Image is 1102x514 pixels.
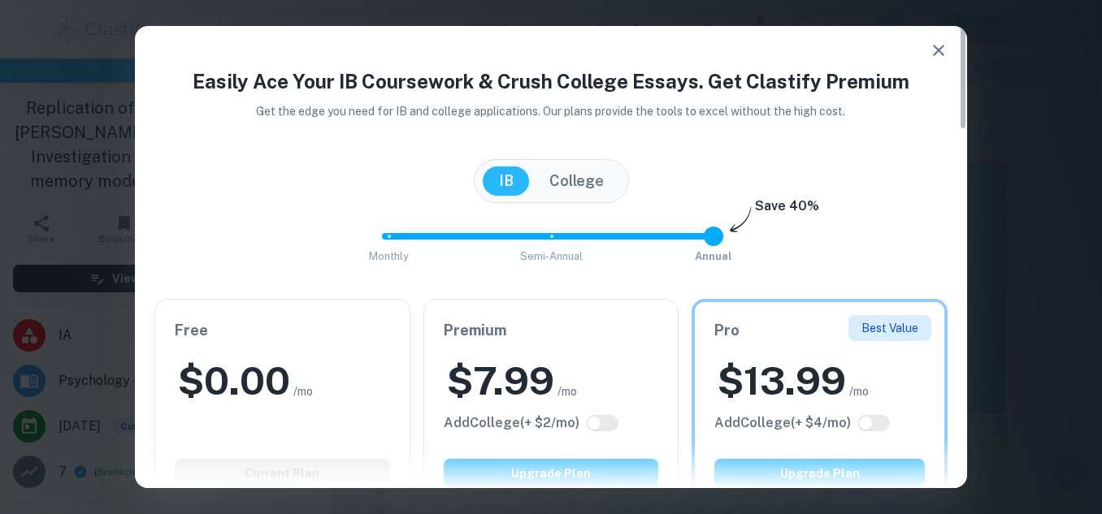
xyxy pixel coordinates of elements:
[154,67,948,96] h4: Easily Ace Your IB Coursework & Crush College Essays. Get Clastify Premium
[533,166,620,196] button: College
[849,382,869,400] span: /mo
[369,250,409,262] span: Monthly
[730,206,752,234] img: subscription-arrow.svg
[695,250,732,262] span: Annual
[558,382,577,400] span: /mo
[234,102,869,120] p: Get the edge you need for IB and college applications. Our plans provide the tools to excel witho...
[444,319,659,342] h6: Premium
[714,319,925,342] h6: Pro
[293,382,313,400] span: /mo
[175,319,390,342] h6: Free
[178,355,290,407] h2: $ 0.00
[755,197,819,224] h6: Save 40%
[718,355,846,407] h2: $ 13.99
[483,166,530,196] button: IB
[520,250,583,262] span: Semi-Annual
[447,355,554,407] h2: $ 7.99
[444,413,579,433] h6: Click to see all the additional College features.
[714,413,851,433] h6: Click to see all the additional College features.
[861,319,918,337] p: Best Value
